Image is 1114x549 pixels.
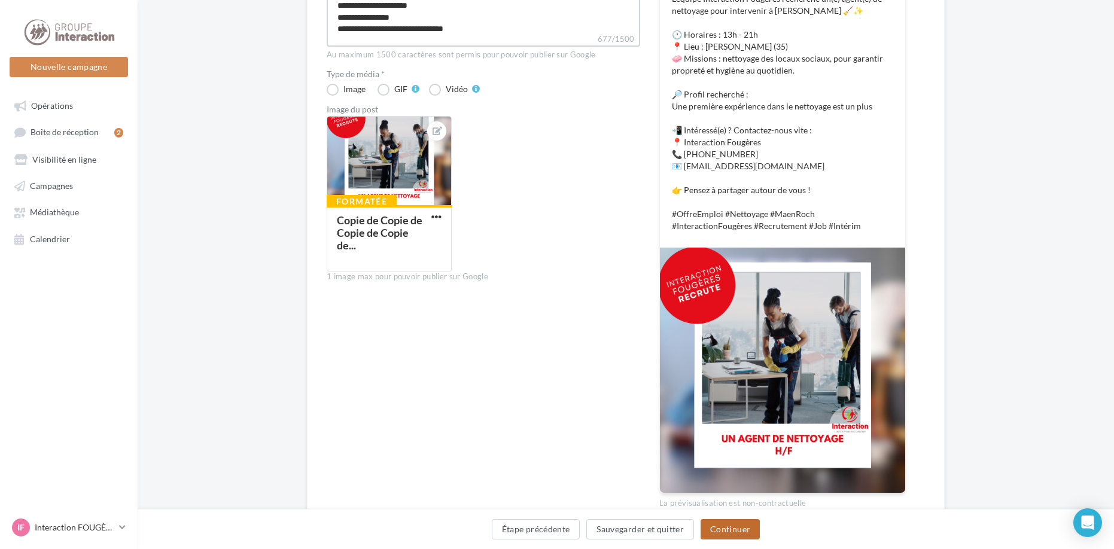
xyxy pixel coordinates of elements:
[7,201,130,222] a: Médiathèque
[327,195,397,208] div: Formatée
[446,85,468,93] div: Vidéo
[35,521,114,533] p: Interaction FOUGÈRES
[337,213,422,252] div: Copie de Copie de Copie de Copie de...
[7,175,130,196] a: Campagnes
[701,519,760,539] button: Continuer
[31,100,73,111] span: Opérations
[30,208,79,218] span: Médiathèque
[327,105,640,114] div: Image du post
[30,234,70,244] span: Calendrier
[32,154,96,164] span: Visibilité en ligne
[327,272,640,282] div: 1 image max pour pouvoir publier sur Google
[327,70,640,78] label: Type de média *
[492,519,580,539] button: Étape précédente
[10,516,128,539] a: IF Interaction FOUGÈRES
[327,50,640,60] div: Au maximum 1500 caractères sont permis pour pouvoir publier sur Google
[7,94,130,116] a: Opérations
[394,85,407,93] div: GIF
[327,33,640,47] label: 677/1500
[17,521,25,533] span: IF
[30,181,73,191] span: Campagnes
[7,121,130,143] a: Boîte de réception2
[114,128,123,138] div: 2
[7,228,130,249] a: Calendrier
[586,519,694,539] button: Sauvegarder et quitter
[31,127,99,138] span: Boîte de réception
[7,148,130,170] a: Visibilité en ligne
[10,57,128,77] button: Nouvelle campagne
[343,85,366,93] div: Image
[1073,508,1102,537] div: Open Intercom Messenger
[659,493,906,509] div: La prévisualisation est non-contractuelle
